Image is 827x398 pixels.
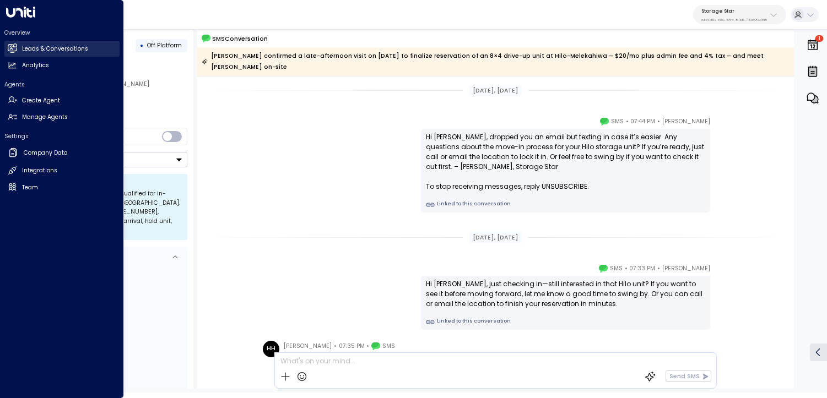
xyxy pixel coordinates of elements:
div: Hi [PERSON_NAME], dropped you an email but texting in case it’s easier. Any questions about the m... [426,132,705,192]
a: Leads & Conversations [4,41,120,57]
p: bc340fee-f559-48fc-84eb-70f3f6817ad8 [701,18,767,22]
div: [DATE], [DATE] [469,232,522,244]
h2: Overview [4,29,120,37]
span: • [657,116,660,127]
div: [PERSON_NAME] confirmed a late-afternoon visit on [DATE] to finalize reservation of an 8×4 drive-... [202,51,789,73]
div: [DATE], [DATE] [469,85,522,97]
a: Linked to this conversation [426,200,705,209]
a: Linked to this conversation [426,318,705,326]
span: • [657,263,660,274]
div: • [140,38,144,53]
span: 07:33 PM [629,263,655,274]
h2: Company Data [24,149,68,157]
span: • [625,263,628,274]
div: HH [263,341,279,357]
a: Integrations [4,163,120,179]
img: 120_headshot.jpg [715,263,731,280]
button: Storage Starbc340fee-f559-48fc-84eb-70f3f6817ad8 [693,5,786,24]
span: [PERSON_NAME] [662,116,710,127]
span: 07:44 PM [630,116,655,127]
h2: Agents [4,80,120,89]
div: Hi [PERSON_NAME], just checking in—still interested in that Hilo unit? If you want to see it befo... [426,279,705,309]
h2: Create Agent [22,96,60,105]
h2: Integrations [22,166,57,175]
a: Company Data [4,144,120,162]
h2: Team [22,183,38,192]
a: Analytics [4,58,120,74]
span: SMS [611,116,624,127]
span: [PERSON_NAME] [662,263,710,274]
h2: Analytics [22,61,49,70]
span: SMS [610,263,623,274]
span: SMS Conversation [212,34,268,43]
a: Create Agent [4,92,120,108]
img: 120_headshot.jpg [715,116,731,133]
h2: Settings [4,132,120,140]
span: • [366,341,369,352]
h2: Leads & Conversations [22,45,88,53]
h2: Manage Agents [22,113,68,122]
p: Storage Star [701,8,767,14]
a: Manage Agents [4,110,120,126]
span: [PERSON_NAME] [284,341,332,352]
span: Off Platform [147,41,182,50]
span: 07:35 PM [339,341,365,352]
button: 1 [803,33,822,57]
span: SMS [382,341,395,352]
span: • [334,341,337,352]
span: • [626,116,629,127]
a: Team [4,179,120,195]
span: 1 [815,35,824,42]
